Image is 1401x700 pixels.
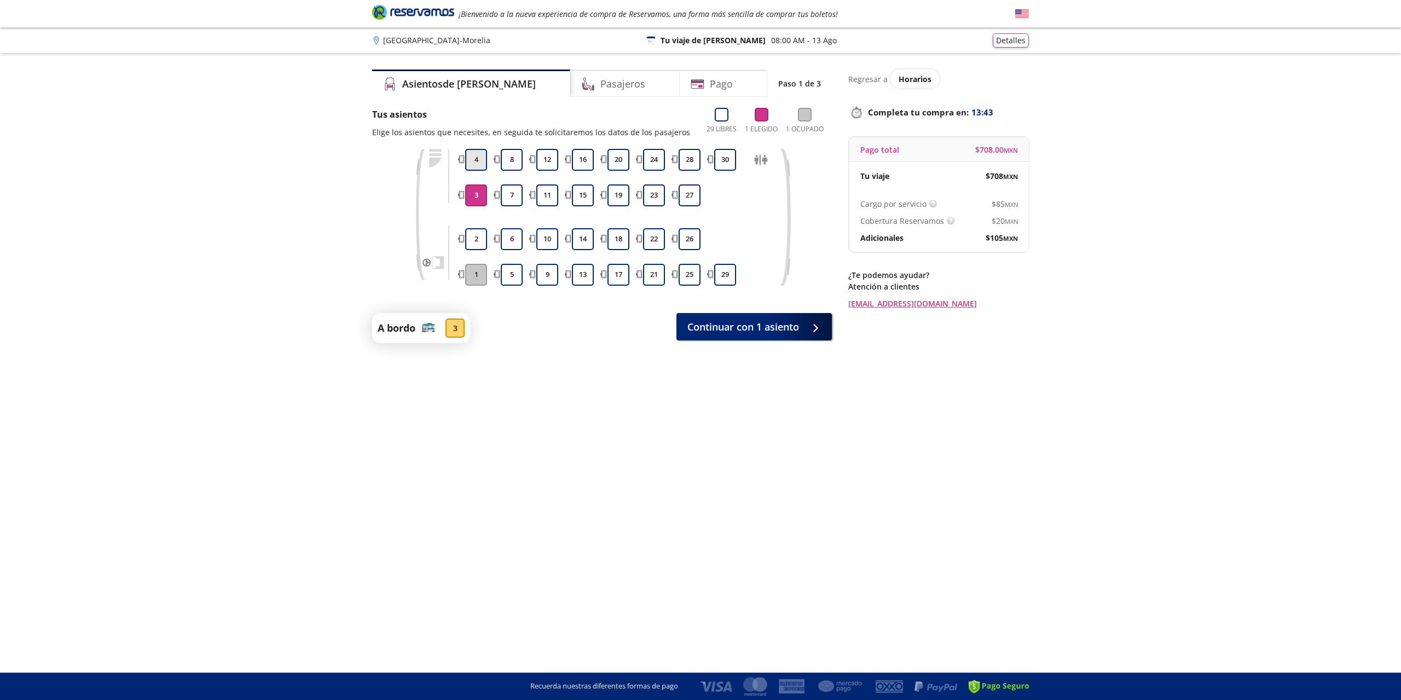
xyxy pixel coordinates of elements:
small: MXN [1005,217,1018,225]
button: 28 [679,149,700,171]
span: 13:43 [971,106,993,119]
p: Cobertura Reservamos [860,215,944,227]
button: 16 [572,149,594,171]
button: 11 [536,184,558,206]
p: Tus asientos [372,108,690,121]
button: 18 [607,228,629,250]
button: 7 [501,184,523,206]
p: Tu viaje de [PERSON_NAME] [661,34,766,46]
a: [EMAIL_ADDRESS][DOMAIN_NAME] [848,298,1029,309]
button: 14 [572,228,594,250]
button: 8 [501,149,523,171]
div: 3 [445,319,465,338]
p: Elige los asientos que necesites, en seguida te solicitaremos los datos de los pasajeros [372,126,690,138]
p: Completa tu compra en : [848,105,1029,120]
p: Atención a clientes [848,281,1029,292]
p: 29 Libres [707,124,737,134]
button: 29 [714,264,736,286]
span: $ 85 [992,198,1018,210]
small: MXN [1003,172,1018,181]
button: 23 [643,184,665,206]
button: 3 [465,184,487,206]
button: 30 [714,149,736,171]
h4: Pasajeros [600,77,645,91]
p: 1 Elegido [745,124,778,134]
button: 6 [501,228,523,250]
span: Horarios [899,74,931,84]
button: Detalles [993,33,1029,48]
small: MXN [1003,234,1018,242]
a: Brand Logo [372,4,454,24]
div: Regresar a ver horarios [848,70,1029,88]
button: 15 [572,184,594,206]
small: MXN [1005,200,1018,209]
button: 2 [465,228,487,250]
p: Paso 1 de 3 [778,78,821,89]
span: $ 708.00 [975,144,1018,155]
p: Cargo por servicio [860,198,927,210]
button: 22 [643,228,665,250]
button: Continuar con 1 asiento [676,313,832,340]
button: 21 [643,264,665,286]
span: $ 105 [986,232,1018,244]
span: Continuar con 1 asiento [687,320,799,334]
button: 24 [643,149,665,171]
span: $ 708 [986,170,1018,182]
p: [GEOGRAPHIC_DATA] - Morelia [383,34,490,46]
p: Adicionales [860,232,904,244]
p: Recuerda nuestras diferentes formas de pago [530,681,678,692]
h4: Pago [710,77,733,91]
p: Pago total [860,144,899,155]
span: $ 20 [992,215,1018,227]
button: 12 [536,149,558,171]
button: 10 [536,228,558,250]
i: Brand Logo [372,4,454,20]
button: 17 [607,264,629,286]
p: ¿Te podemos ayudar? [848,269,1029,281]
p: Regresar a [848,73,888,85]
button: 26 [679,228,700,250]
small: MXN [1004,146,1018,154]
h4: Asientos de [PERSON_NAME] [402,77,536,91]
button: 9 [536,264,558,286]
button: English [1015,7,1029,21]
p: 1 Ocupado [786,124,824,134]
button: 1 [465,264,487,286]
p: Tu viaje [860,170,889,182]
button: 27 [679,184,700,206]
p: A bordo [378,321,415,335]
button: 4 [465,149,487,171]
button: 20 [607,149,629,171]
button: 19 [607,184,629,206]
p: 08:00 AM - 13 Ago [771,34,837,46]
button: 13 [572,264,594,286]
button: 5 [501,264,523,286]
em: ¡Bienvenido a la nueva experiencia de compra de Reservamos, una forma más sencilla de comprar tus... [459,9,838,19]
button: 25 [679,264,700,286]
